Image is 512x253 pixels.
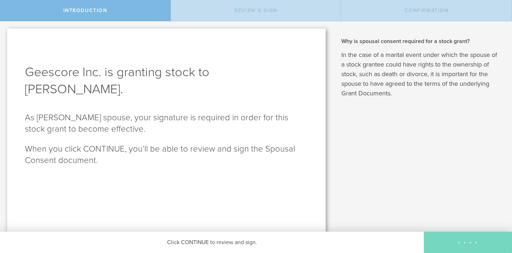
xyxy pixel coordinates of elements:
[25,112,308,135] p: As [PERSON_NAME] spouse, your signature is required in order for this stock grant to become effec...
[63,7,107,14] span: Introduction
[341,37,501,45] h2: Why is spousal consent required for a stock grant?
[405,7,449,14] span: Confirmation
[341,50,501,98] p: In the case of a marital event under which the spouse of a stock grantee could have rights to the...
[25,64,308,98] h1: Geescore Inc. is granting stock to [PERSON_NAME].
[25,143,308,166] p: When you click CONTINUE, you’ll be able to review and sign the Spousal Consent document.
[234,7,277,14] span: Review & Sign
